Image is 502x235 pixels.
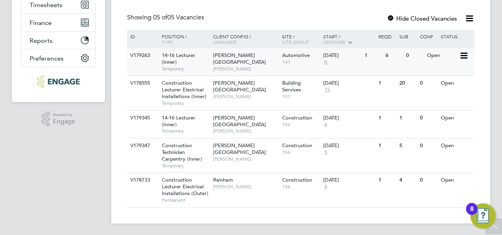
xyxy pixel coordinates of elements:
[153,13,167,21] span: 05 of
[397,76,418,91] div: 20
[439,76,473,91] div: Open
[128,111,156,125] div: V179345
[128,30,156,43] div: ID
[282,39,309,45] span: Site Group
[404,48,425,63] div: 0
[213,142,266,155] span: [PERSON_NAME][GEOGRAPHIC_DATA]
[376,138,397,153] div: 1
[323,142,375,149] div: [DATE]
[323,184,328,190] span: 6
[162,128,209,134] span: Temporary
[282,176,312,183] span: Construction
[213,52,266,65] span: [PERSON_NAME][GEOGRAPHIC_DATA]
[397,173,418,188] div: 4
[213,114,266,128] span: [PERSON_NAME][GEOGRAPHIC_DATA]
[397,111,418,125] div: 1
[22,49,95,67] button: Preferences
[376,173,397,188] div: 1
[470,209,474,219] div: 8
[153,13,204,21] span: 05 Vacancies
[162,100,209,106] span: Temporary
[323,80,375,87] div: [DATE]
[282,149,320,155] span: 106
[162,66,209,72] span: Temporary
[376,30,397,43] div: Reqd
[376,76,397,91] div: 1
[282,59,320,65] span: 141
[162,80,206,100] span: Construction Lecturer Electrical Installations (Inner)
[321,30,376,49] div: Start /
[282,114,312,121] span: Construction
[21,75,96,88] a: Go to home page
[127,13,206,22] div: Showing
[387,15,457,22] label: Hide Closed Vacancies
[323,59,328,66] span: 6
[439,111,473,125] div: Open
[282,52,310,59] span: Automotive
[213,156,278,162] span: [PERSON_NAME]
[418,30,438,43] div: Conf
[22,32,95,49] button: Reports
[42,112,75,127] a: Powered byEngage
[128,138,156,153] div: V179347
[37,75,79,88] img: ncclondon-logo-retina.png
[363,48,383,63] div: 1
[418,173,438,188] div: 0
[439,173,473,188] div: Open
[162,163,209,169] span: Temporary
[397,30,418,43] div: Sub
[162,39,173,45] span: Type
[282,184,320,190] span: 106
[30,19,52,27] span: Finance
[162,52,195,65] span: 14-16 Lecturer (Inner)
[282,93,320,100] span: 107
[156,30,211,49] div: Position /
[30,1,62,9] span: Timesheets
[418,138,438,153] div: 0
[323,39,345,45] span: Vendors
[323,149,328,156] span: 5
[384,48,404,63] div: 6
[425,48,459,63] div: Open
[323,52,361,59] div: [DATE]
[211,30,280,49] div: Client Config /
[323,87,331,93] span: 15
[213,66,278,72] span: [PERSON_NAME]
[30,55,64,62] span: Preferences
[280,30,322,49] div: Site /
[128,173,156,188] div: V178733
[213,93,278,100] span: [PERSON_NAME]
[439,30,473,43] div: Status
[282,121,320,128] span: 106
[282,142,312,149] span: Construction
[162,176,208,197] span: Construction Lecturer Electrical Installations (Outer)
[162,142,202,162] span: Construction Technician Carpentry (Inner)
[30,37,52,44] span: Reports
[213,80,266,93] span: [PERSON_NAME][GEOGRAPHIC_DATA]
[53,112,75,118] span: Powered by
[128,76,156,91] div: V178555
[376,111,397,125] div: 1
[418,111,438,125] div: 0
[397,138,418,153] div: 5
[213,39,236,45] span: Manager
[323,121,328,128] span: 6
[162,197,209,203] span: Permanent
[22,14,95,31] button: Finance
[470,203,496,229] button: Open Resource Center, 8 new notifications
[323,177,375,184] div: [DATE]
[128,48,156,63] div: V179263
[418,76,438,91] div: 0
[213,176,233,183] span: Rainham
[323,115,375,121] div: [DATE]
[53,118,75,125] span: Engage
[213,184,278,190] span: [PERSON_NAME]
[282,80,301,93] span: Building Services
[213,128,278,134] span: [PERSON_NAME]
[439,138,473,153] div: Open
[162,114,195,128] span: 14-16 Lecturer (Inner)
